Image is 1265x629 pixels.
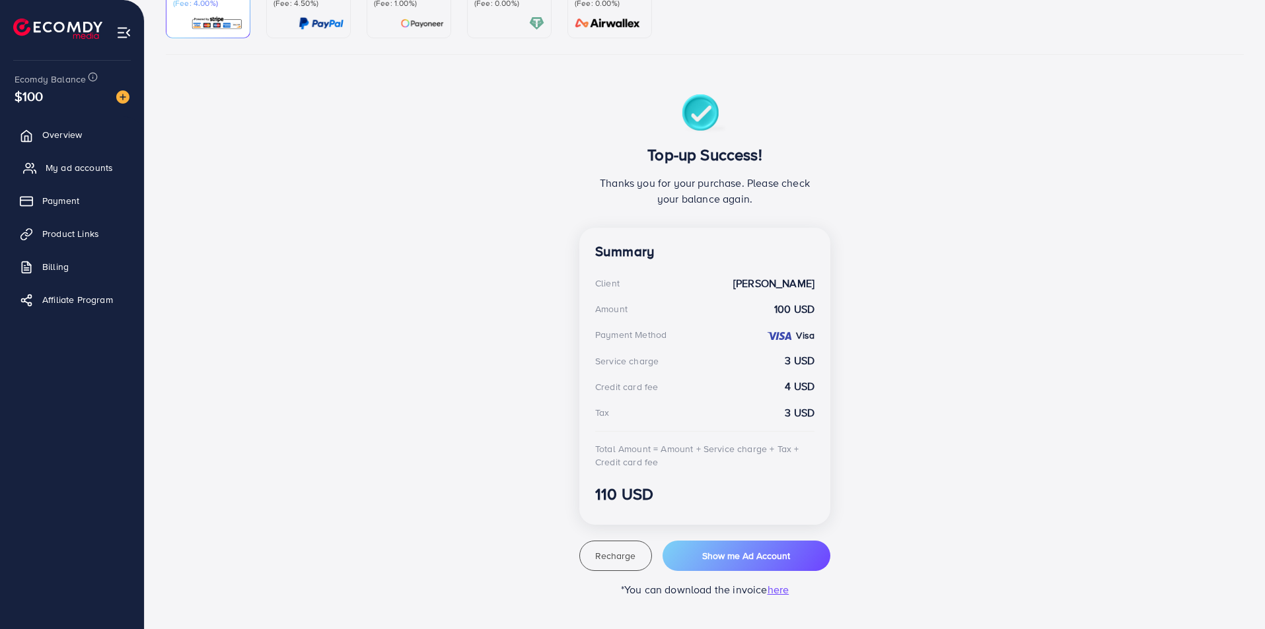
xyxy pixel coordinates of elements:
div: Client [595,277,620,290]
span: Show me Ad Account [702,549,790,562]
strong: Visa [796,329,814,342]
div: Total Amount = Amount + Service charge + Tax + Credit card fee [595,442,814,469]
strong: [PERSON_NAME] [733,276,814,291]
span: Product Links [42,227,99,240]
img: logo [13,18,102,39]
span: My ad accounts [46,161,113,174]
img: card [400,16,444,31]
div: Tax [595,406,609,419]
a: Affiliate Program [10,286,134,313]
a: My ad accounts [10,154,134,181]
img: credit [766,331,793,341]
img: success [682,94,729,135]
a: Payment [10,187,134,214]
span: Recharge [595,549,635,562]
strong: 100 USD [774,302,814,317]
span: Affiliate Program [42,293,113,306]
h3: Top-up Success! [595,145,814,164]
div: Credit card fee [595,380,658,393]
div: Payment Method [595,328,667,341]
p: *You can download the invoice [579,581,830,597]
strong: 3 USD [785,405,814,420]
img: card [299,16,343,31]
img: card [571,16,645,31]
img: card [191,16,243,31]
iframe: Chat [1209,570,1255,619]
a: Overview [10,121,134,148]
span: Billing [42,260,69,273]
h4: Summary [595,244,814,260]
a: Billing [10,253,134,280]
span: Payment [42,194,79,207]
button: Recharge [579,541,652,571]
button: Show me Ad Account [663,541,830,571]
strong: 4 USD [785,379,814,394]
span: $100 [15,80,42,113]
strong: 3 USD [785,353,814,368]
div: Service charge [595,354,659,368]
span: Ecomdy Balance [15,73,86,86]
h3: 110 USD [595,484,814,504]
p: Thanks you for your purchase. Please check your balance again. [595,175,814,207]
img: card [529,16,544,31]
div: Amount [595,302,628,315]
span: Overview [42,128,82,141]
span: here [768,582,789,597]
img: image [116,90,129,104]
img: menu [116,25,131,40]
a: Product Links [10,220,134,247]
